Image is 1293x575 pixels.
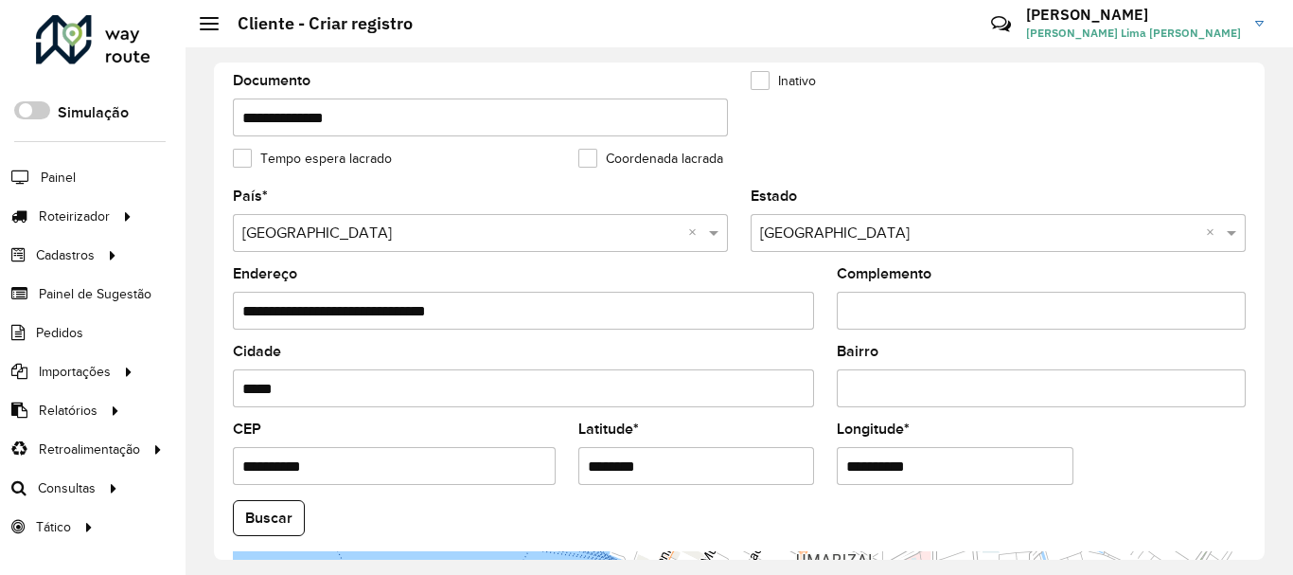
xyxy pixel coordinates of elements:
[36,323,83,343] span: Pedidos
[233,418,261,440] label: CEP
[1026,25,1241,42] span: [PERSON_NAME] Lima [PERSON_NAME]
[751,71,816,91] label: Inativo
[219,13,413,34] h2: Cliente - Criar registro
[233,69,310,92] label: Documento
[837,340,878,363] label: Bairro
[233,185,268,207] label: País
[233,500,305,536] button: Buscar
[58,101,129,124] label: Simulação
[578,149,723,169] label: Coordenada lacrada
[36,517,71,537] span: Tático
[837,262,931,285] label: Complemento
[981,4,1021,45] a: Contato Rápido
[751,185,797,207] label: Estado
[578,418,639,440] label: Latitude
[39,207,110,226] span: Roteirizador
[39,440,140,459] span: Retroalimentação
[1026,6,1241,24] h3: [PERSON_NAME]
[688,222,704,244] span: Clear all
[233,340,281,363] label: Cidade
[233,149,392,169] label: Tempo espera lacrado
[837,418,910,440] label: Longitude
[39,284,151,304] span: Painel de Sugestão
[233,262,297,285] label: Endereço
[36,245,95,265] span: Cadastros
[38,478,96,498] span: Consultas
[39,362,111,382] span: Importações
[41,168,76,188] span: Painel
[39,401,97,421] span: Relatórios
[1206,222,1222,244] span: Clear all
